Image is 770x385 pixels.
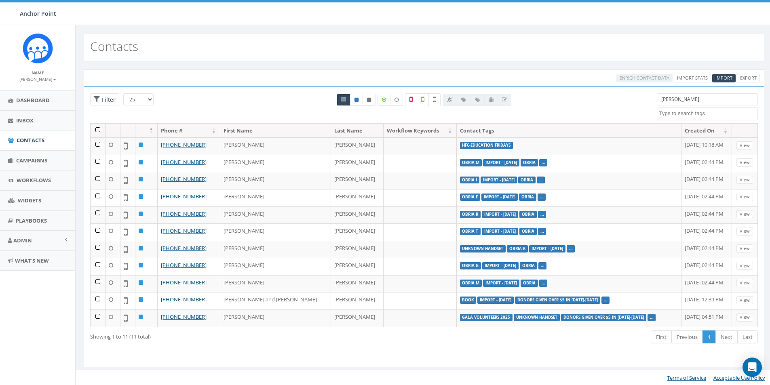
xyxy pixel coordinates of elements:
[161,296,207,303] a: [PHONE_NUMBER]
[220,258,331,275] td: [PERSON_NAME]
[331,241,384,258] td: [PERSON_NAME]
[736,313,753,322] a: View
[483,159,519,166] label: Import - [DATE]
[161,279,207,286] a: [PHONE_NUMBER]
[220,155,331,172] td: [PERSON_NAME]
[331,223,384,241] td: [PERSON_NAME]
[417,93,429,106] label: Validated
[350,94,363,106] a: Active
[32,70,44,76] small: Name
[23,33,53,63] img: Rally_platform_Icon_1.png
[337,94,350,106] a: All contacts
[220,309,331,327] td: [PERSON_NAME]
[220,275,331,292] td: [PERSON_NAME]
[158,124,220,138] th: Phone #: activate to sort column ascending
[657,93,758,105] input: Type to search
[390,94,403,106] label: Data not Enriched
[460,194,481,201] label: Obria E
[737,330,758,344] a: Last
[220,172,331,189] td: [PERSON_NAME]
[482,262,519,269] label: Import - [DATE]
[518,177,536,184] label: Obria
[736,193,753,201] a: View
[90,40,138,53] h2: Contacts
[715,330,738,344] a: Next
[561,314,646,321] label: donors given over $5 in [DATE]-[DATE]
[90,93,119,106] span: Advance Filter
[681,137,732,155] td: [DATE] 10:18 AM
[481,177,517,184] label: Import - [DATE]
[659,110,757,117] textarea: Search
[405,93,417,106] label: Not a Mobile
[681,189,732,206] td: [DATE] 02:44 PM
[737,74,760,82] a: Export
[161,261,207,269] a: [PHONE_NUMBER]
[681,124,732,138] th: Created On: activate to sort column ascending
[220,189,331,206] td: [PERSON_NAME]
[16,117,34,124] span: Inbox
[681,206,732,224] td: [DATE] 02:44 PM
[15,257,49,264] span: What's New
[569,246,573,251] a: ...
[161,227,207,234] a: [PHONE_NUMBER]
[20,10,56,17] span: Anchor Point
[18,197,41,204] span: Widgets
[519,211,537,218] label: Obria
[650,315,654,320] a: ...
[19,76,56,82] small: [PERSON_NAME]
[331,206,384,224] td: [PERSON_NAME]
[681,292,732,309] td: [DATE] 12:39 PM
[482,211,518,218] label: Import - [DATE]
[331,292,384,309] td: [PERSON_NAME]
[90,330,361,341] div: Showing 1 to 11 (11 total)
[736,227,753,236] a: View
[715,75,732,81] span: CSV files only
[681,309,732,327] td: [DATE] 04:51 PM
[681,172,732,189] td: [DATE] 02:44 PM
[331,258,384,275] td: [PERSON_NAME]
[220,206,331,224] td: [PERSON_NAME]
[354,97,359,102] i: This phone number is subscribed and will receive texts.
[736,158,753,167] a: View
[674,74,711,82] a: Import Stats
[220,241,331,258] td: [PERSON_NAME]
[384,124,457,138] th: Workflow Keywords: activate to sort column ascending
[460,245,506,252] label: unknown handset
[743,358,762,377] div: Open Intercom Messenger
[514,314,560,321] label: unknown handset
[521,159,538,166] label: Obria
[16,157,47,164] span: Campaigns
[460,297,477,304] label: book
[540,194,544,200] a: ...
[331,137,384,155] td: [PERSON_NAME]
[681,275,732,292] td: [DATE] 02:44 PM
[736,296,753,305] a: View
[460,314,513,321] label: gala volunteers 2025
[736,176,753,184] a: View
[736,244,753,253] a: View
[482,228,518,235] label: Import - [DATE]
[521,280,538,287] label: Obria
[161,193,207,200] a: [PHONE_NUMBER]
[712,74,736,82] a: Import
[161,210,207,217] a: [PHONE_NUMBER]
[702,330,716,344] a: 1
[13,237,32,244] span: Admin
[331,189,384,206] td: [PERSON_NAME]
[736,141,753,150] a: View
[667,374,706,381] a: Terms of Service
[519,228,537,235] label: Obria
[16,97,50,104] span: Dashboard
[331,172,384,189] td: [PERSON_NAME]
[736,279,753,287] a: View
[161,313,207,320] a: [PHONE_NUMBER]
[483,280,519,287] label: Import - [DATE]
[17,137,44,144] span: Contacts
[519,194,536,201] label: Obria
[367,97,371,102] i: This phone number is unsubscribed and has opted-out of all texts.
[713,374,765,381] a: Acceptable Use Policy
[331,124,384,138] th: Last Name
[736,210,753,219] a: View
[715,75,732,81] span: Import
[541,263,544,268] a: ...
